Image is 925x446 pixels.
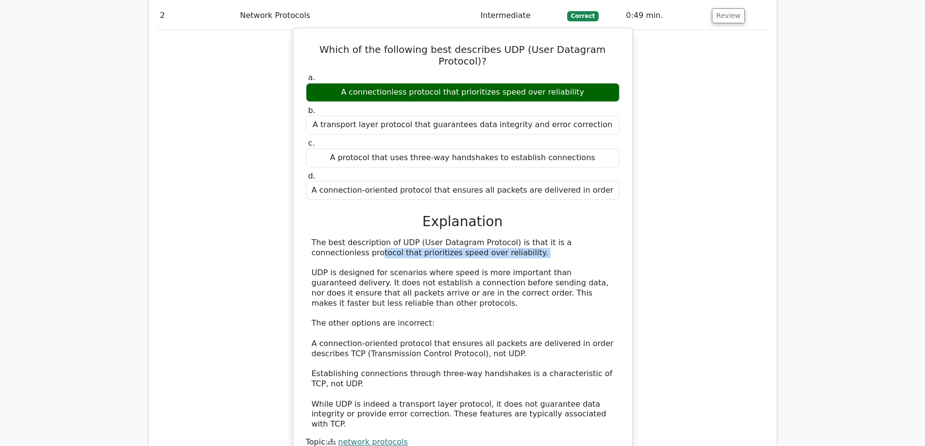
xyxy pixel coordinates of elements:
[306,181,620,200] div: A connection-oriented protocol that ensures all packets are delivered in order
[712,8,745,23] button: Review
[306,149,620,167] div: A protocol that uses three-way handshakes to establish connections
[156,2,236,30] td: 2
[305,44,621,67] h5: Which of the following best describes UDP (User Datagram Protocol)?
[306,116,620,134] div: A transport layer protocol that guarantees data integrity and error correction
[476,2,563,30] td: Intermediate
[308,138,315,148] span: c.
[567,11,599,21] span: Correct
[312,214,614,230] h3: Explanation
[308,73,316,82] span: a.
[308,106,316,115] span: b.
[622,2,708,30] td: 0:49 min.
[312,238,614,429] div: The best description of UDP (User Datagram Protocol) is that it is a connectionless protocol that...
[236,2,476,30] td: Network Protocols
[308,171,316,181] span: d.
[306,83,620,102] div: A connectionless protocol that prioritizes speed over reliability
